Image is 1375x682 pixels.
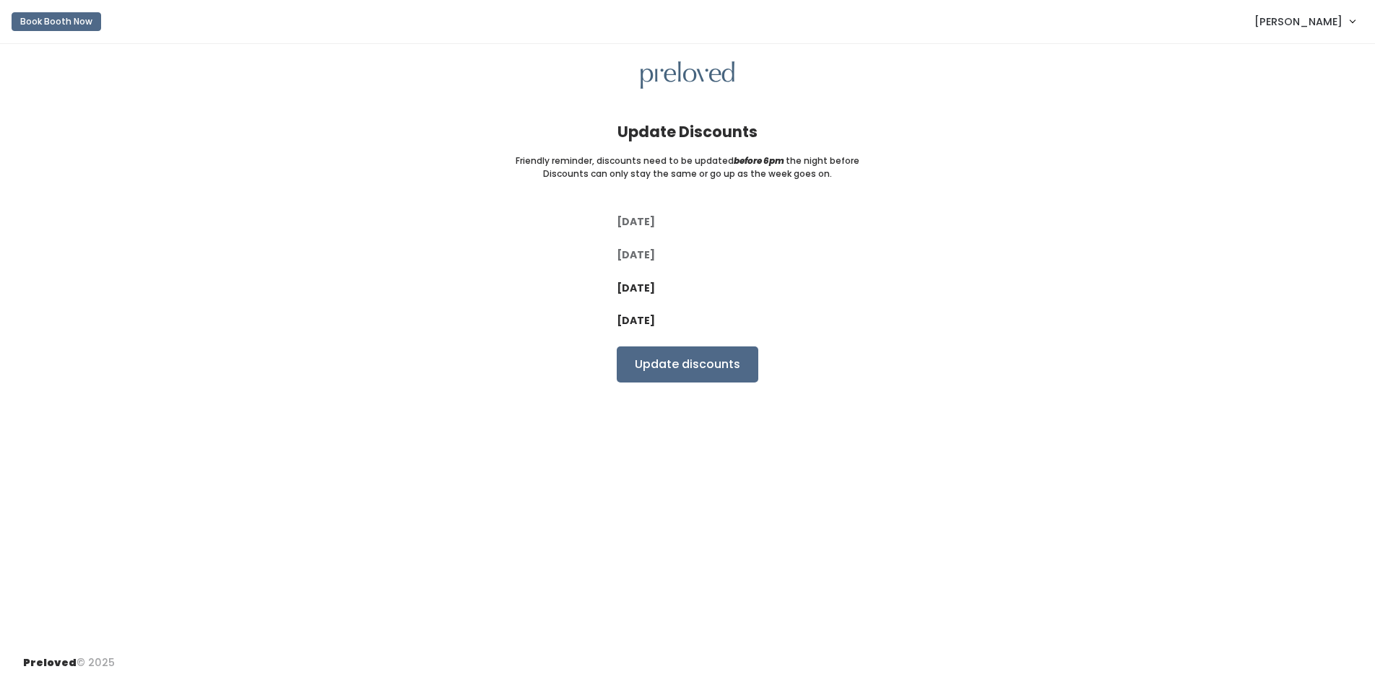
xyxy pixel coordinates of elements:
a: [PERSON_NAME] [1240,6,1369,37]
label: [DATE] [617,214,655,229]
span: Preloved [23,655,77,670]
input: Update discounts [617,346,758,382]
h4: Update Discounts [617,123,758,140]
button: Book Booth Now [12,12,101,31]
div: © 2025 [23,644,115,670]
label: [DATE] [617,281,655,296]
a: Book Booth Now [12,6,101,38]
small: Discounts can only stay the same or go up as the week goes on. [543,167,832,180]
label: [DATE] [617,248,655,263]
small: Friendly reminder, discounts need to be updated the night before [516,154,859,167]
img: preloved logo [641,61,734,89]
label: [DATE] [617,313,655,328]
span: [PERSON_NAME] [1254,14,1343,30]
i: before 6pm [734,154,784,167]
